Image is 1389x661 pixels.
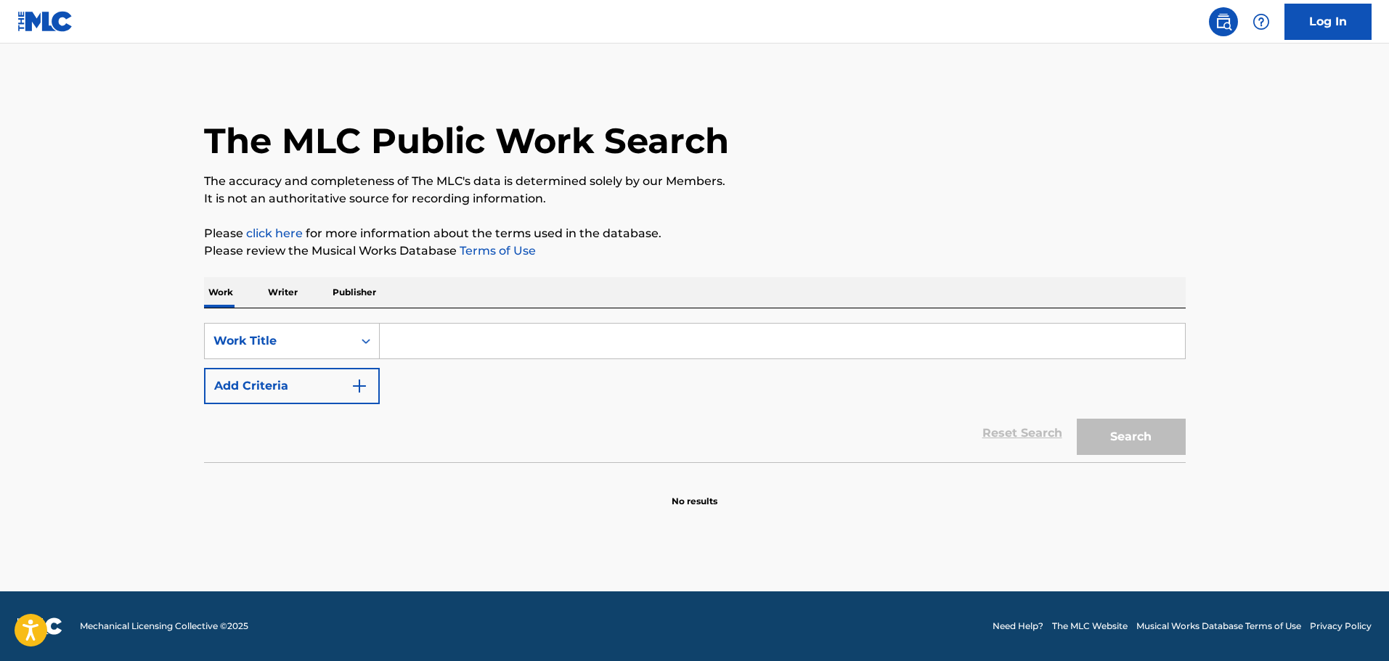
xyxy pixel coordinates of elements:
[213,332,344,350] div: Work Title
[328,277,380,308] p: Publisher
[204,190,1186,208] p: It is not an authoritative source for recording information.
[1316,591,1389,661] iframe: Chat Widget
[1209,7,1238,36] a: Public Search
[204,225,1186,242] p: Please for more information about the terms used in the database.
[204,323,1186,462] form: Search Form
[1247,7,1276,36] div: Help
[457,244,536,258] a: Terms of Use
[204,242,1186,260] p: Please review the Musical Works Database
[1252,13,1270,30] img: help
[80,620,248,633] span: Mechanical Licensing Collective © 2025
[204,119,729,163] h1: The MLC Public Work Search
[17,617,62,635] img: logo
[1052,620,1128,633] a: The MLC Website
[204,277,237,308] p: Work
[1310,620,1372,633] a: Privacy Policy
[17,11,73,32] img: MLC Logo
[351,377,368,395] img: 9d2ae6d4665cec9f34b9.svg
[264,277,302,308] p: Writer
[1136,620,1301,633] a: Musical Works Database Terms of Use
[246,226,303,240] a: click here
[1284,4,1372,40] a: Log In
[204,368,380,404] button: Add Criteria
[1215,13,1232,30] img: search
[204,173,1186,190] p: The accuracy and completeness of The MLC's data is determined solely by our Members.
[672,477,717,508] p: No results
[993,620,1043,633] a: Need Help?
